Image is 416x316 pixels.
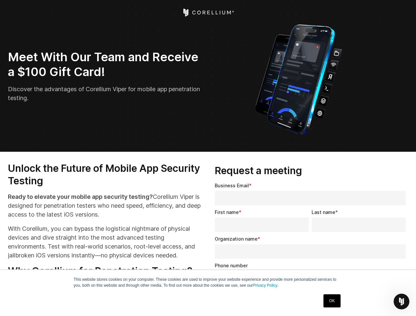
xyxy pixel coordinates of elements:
a: Privacy Policy. [253,283,278,288]
span: Organization name [215,236,258,242]
span: Last name [312,209,335,215]
span: Business Email [215,183,249,188]
a: OK [323,294,340,307]
p: With Corellium, you can bypass the logistical nightmare of physical devices and dive straight int... [8,224,202,260]
strong: Ready to elevate your mobile app security testing? [8,193,153,200]
p: This website stores cookies on your computer. These cookies are used to improve your website expe... [74,276,343,288]
span: Phone number [215,263,248,268]
h3: Why Corellium for Penetration Testing? [8,265,202,277]
img: Corellium_VIPER_Hero_1_1x [249,21,348,136]
h2: Meet With Our Team and Receive a $100 Gift Card! [8,50,204,79]
p: Corellium Viper is designed for penetration testers who need speed, efficiency, and deep access t... [8,192,202,219]
iframe: Intercom live chat [394,294,409,309]
span: Discover the advantages of Corellium Viper for mobile app penetration testing. [8,86,200,101]
a: Corellium Home [182,9,234,16]
span: First name [215,209,239,215]
h3: Request a meeting [215,165,408,177]
h3: Unlock the Future of Mobile App Security Testing [8,162,202,187]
